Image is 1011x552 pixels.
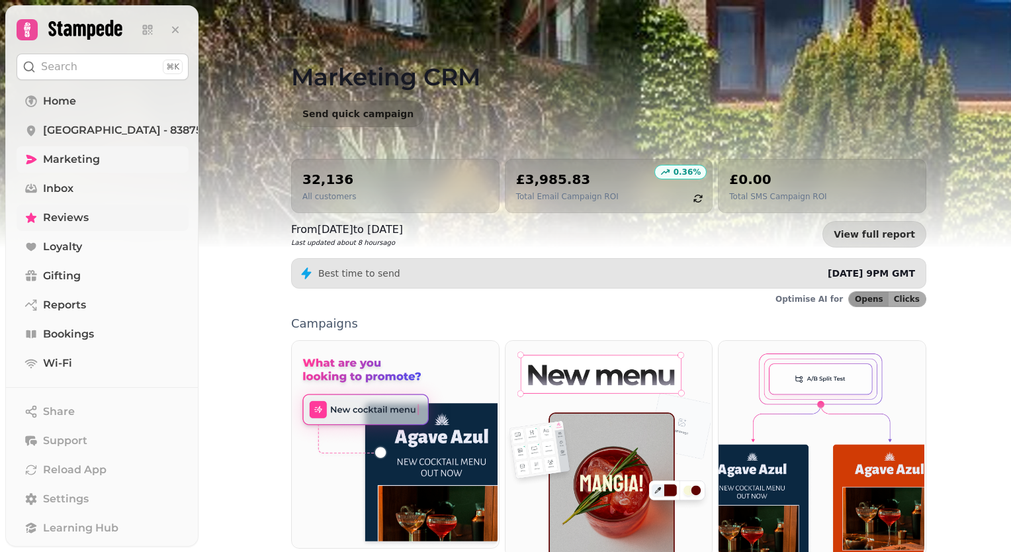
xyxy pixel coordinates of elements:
[729,170,826,189] h2: £0.00
[17,350,189,377] a: Wi-Fi
[43,404,75,420] span: Share
[43,520,118,536] span: Learning Hub
[17,457,189,483] button: Reload App
[43,462,107,478] span: Reload App
[17,117,189,144] a: [GEOGRAPHIC_DATA] - 83875
[291,101,425,127] button: Send quick campaign
[17,321,189,347] a: Bookings
[290,340,498,547] img: Quick Campaign
[43,93,76,109] span: Home
[17,88,189,115] a: Home
[17,398,189,425] button: Share
[302,191,356,202] p: All customers
[855,295,883,303] span: Opens
[17,146,189,173] a: Marketing
[43,152,100,167] span: Marketing
[43,433,87,449] span: Support
[291,32,926,90] h1: Marketing CRM
[889,292,926,306] button: Clicks
[687,187,709,210] button: refresh
[516,191,619,202] p: Total Email Campaign ROI
[302,170,356,189] h2: 32,136
[828,268,915,279] span: [DATE] 9PM GMT
[17,486,189,512] a: Settings
[43,491,89,507] span: Settings
[17,263,189,289] a: Gifting
[43,181,73,197] span: Inbox
[291,318,926,330] p: Campaigns
[894,295,920,303] span: Clicks
[43,210,89,226] span: Reviews
[291,238,403,248] p: Last updated about 8 hours ago
[43,297,86,313] span: Reports
[17,428,189,454] button: Support
[41,59,77,75] p: Search
[822,221,926,248] a: View full report
[516,170,619,189] h2: £3,985.83
[17,234,189,260] a: Loyalty
[729,191,826,202] p: Total SMS Campaign ROI
[17,292,189,318] a: Reports
[17,515,189,541] a: Learning Hub
[43,122,202,138] span: [GEOGRAPHIC_DATA] - 83875
[318,267,400,280] p: Best time to send
[43,355,72,371] span: Wi-Fi
[302,109,414,118] span: Send quick campaign
[17,205,189,231] a: Reviews
[163,60,183,74] div: ⌘K
[674,167,701,177] p: 0.36 %
[291,222,403,238] p: From [DATE] to [DATE]
[17,175,189,202] a: Inbox
[43,326,94,342] span: Bookings
[43,268,81,284] span: Gifting
[17,54,189,80] button: Search⌘K
[43,239,82,255] span: Loyalty
[775,294,843,304] p: Optimise AI for
[849,292,889,306] button: Opens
